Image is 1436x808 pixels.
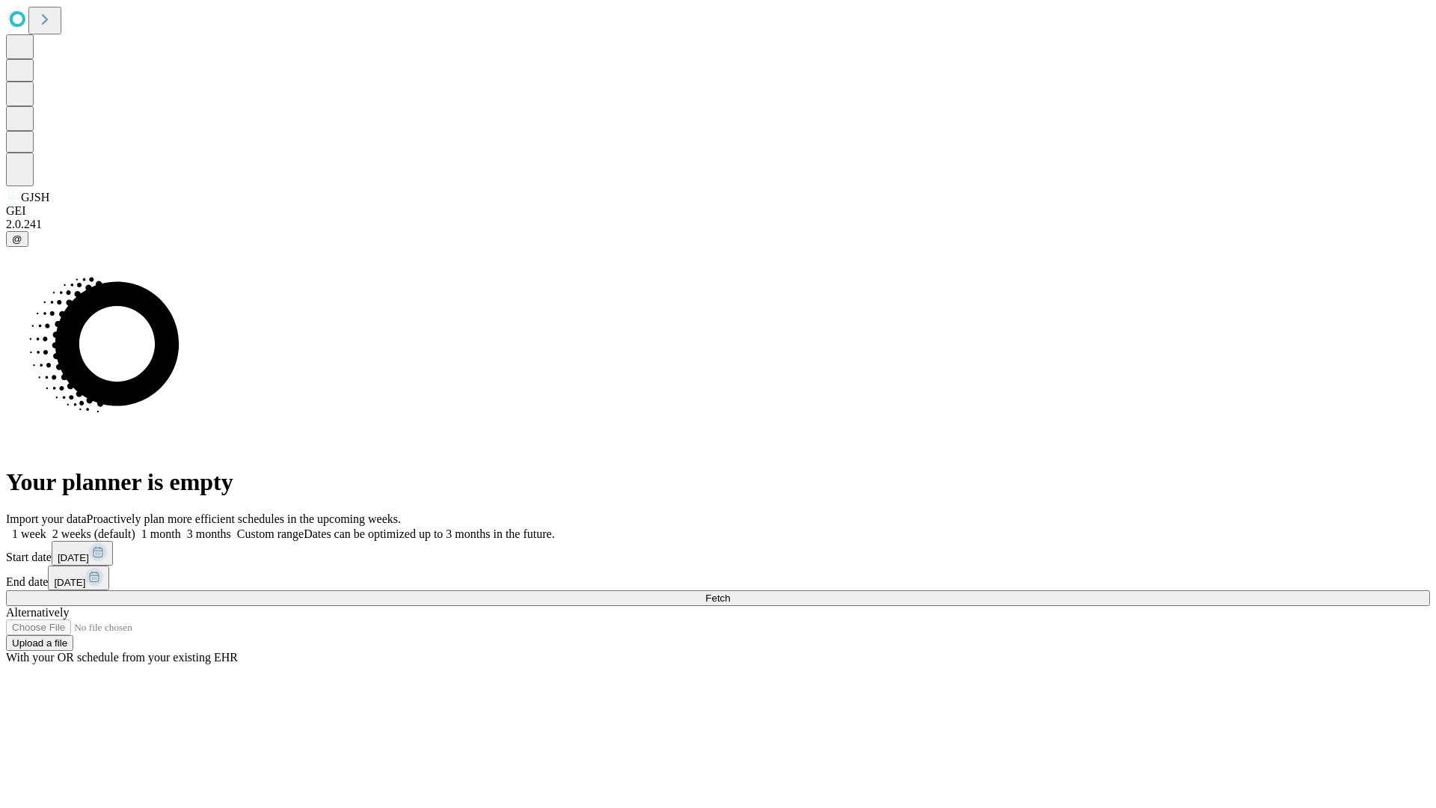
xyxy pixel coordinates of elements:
button: [DATE] [48,566,109,590]
div: Start date [6,541,1430,566]
span: Dates can be optimized up to 3 months in the future. [304,527,554,540]
button: Upload a file [6,635,73,651]
span: 3 months [187,527,231,540]
span: Proactively plan more efficient schedules in the upcoming weeks. [87,512,401,525]
div: 2.0.241 [6,218,1430,231]
span: GJSH [21,191,49,203]
span: [DATE] [54,577,85,588]
span: 2 weeks (default) [52,527,135,540]
span: @ [12,233,22,245]
h1: Your planner is empty [6,468,1430,496]
div: End date [6,566,1430,590]
button: Fetch [6,590,1430,606]
span: [DATE] [58,552,89,563]
span: 1 month [141,527,181,540]
button: @ [6,231,28,247]
span: Fetch [705,593,730,604]
span: Alternatively [6,606,69,619]
span: 1 week [12,527,46,540]
span: Custom range [237,527,304,540]
span: Import your data [6,512,87,525]
span: With your OR schedule from your existing EHR [6,651,238,664]
button: [DATE] [52,541,113,566]
div: GEI [6,204,1430,218]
